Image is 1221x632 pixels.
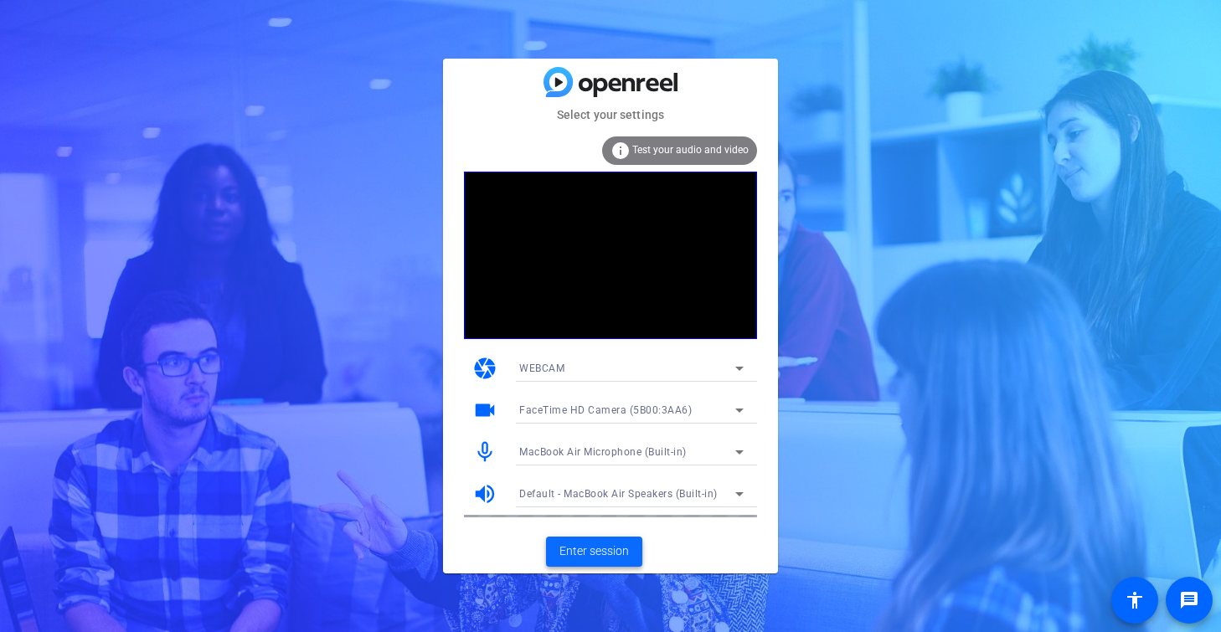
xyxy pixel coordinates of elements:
[519,446,687,458] span: MacBook Air Microphone (Built-in)
[519,362,564,374] span: WEBCAM
[472,398,497,423] mat-icon: videocam
[472,439,497,465] mat-icon: mic_none
[472,481,497,506] mat-icon: volume_up
[1179,590,1199,610] mat-icon: message
[559,542,629,560] span: Enter session
[546,537,642,567] button: Enter session
[519,404,692,416] span: FaceTime HD Camera (5B00:3AA6)
[472,356,497,381] mat-icon: camera
[610,141,631,161] mat-icon: info
[544,67,677,96] img: blue-gradient.svg
[632,144,749,156] span: Test your audio and video
[1125,590,1145,610] mat-icon: accessibility
[443,105,778,124] mat-card-subtitle: Select your settings
[519,488,718,500] span: Default - MacBook Air Speakers (Built-in)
